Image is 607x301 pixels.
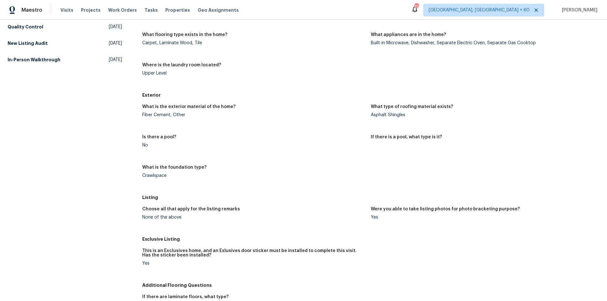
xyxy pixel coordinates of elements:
span: Tasks [144,8,158,12]
div: Fiber Cement, Other [142,113,366,117]
h5: Is there a pool? [142,135,176,139]
div: Carpet, Laminate Wood, Tile [142,41,366,45]
span: [DATE] [109,40,122,46]
div: None of the above [142,215,366,220]
span: Work Orders [108,7,137,13]
div: Crawlspace [142,173,366,178]
span: Geo Assignments [198,7,239,13]
h5: Were you able to take listing photos for photo bracketing purpose? [371,207,520,211]
h5: This is an Exclusives home, and an Exlusives door sticker must be installed to complete this visi... [142,249,366,257]
h5: In-Person Walkthrough [8,57,60,63]
h5: What is the exterior material of the home? [142,105,236,109]
span: Maestro [21,7,42,13]
h5: New Listing Audit [8,40,48,46]
span: [DATE] [109,57,122,63]
div: 778 [414,4,419,10]
span: [GEOGRAPHIC_DATA], [GEOGRAPHIC_DATA] + 60 [429,7,530,13]
h5: Additional Flooring Questions [142,282,599,288]
span: [PERSON_NAME] [559,7,598,13]
div: Built-in Microwave, Dishwasher, Separate Electric Oven, Separate Gas Cooktop [371,41,594,45]
h5: Where is the laundry room located? [142,63,221,67]
span: Visits [60,7,73,13]
h5: What is the foundation type? [142,165,206,170]
span: Properties [165,7,190,13]
a: Quality Control[DATE] [8,21,122,33]
h5: If there are laminate floors, what type? [142,295,229,299]
h5: Exclusive Listing [142,236,599,242]
h5: If there is a pool, what type is it? [371,135,442,139]
div: No [142,143,366,147]
a: New Listing Audit[DATE] [8,38,122,49]
h5: Exterior [142,92,599,98]
h5: What flooring type exists in the home? [142,33,227,37]
h5: Choose all that apply for the listing remarks [142,207,240,211]
div: Yes [142,261,366,266]
div: Asphalt Shingles [371,113,594,117]
a: In-Person Walkthrough[DATE] [8,54,122,65]
h5: Listing [142,194,599,201]
h5: Quality Control [8,24,43,30]
h5: What type of roofing material exists? [371,105,453,109]
span: Projects [81,7,101,13]
span: [DATE] [109,24,122,30]
div: Upper Level [142,71,366,75]
h5: What appliances are in the home? [371,33,446,37]
div: Yes [371,215,594,220]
